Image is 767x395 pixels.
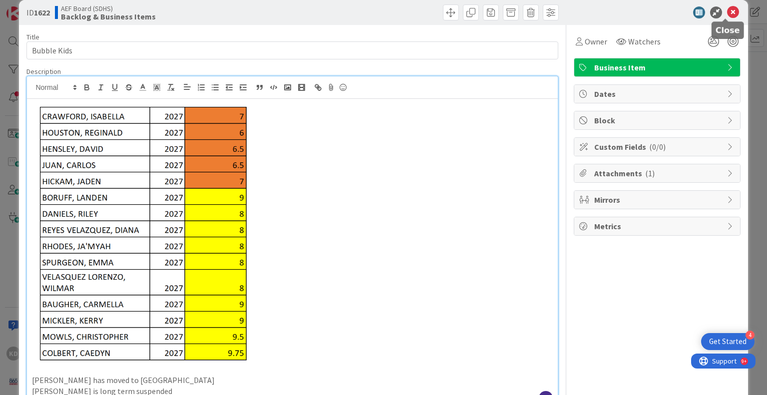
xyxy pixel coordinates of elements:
[26,32,39,41] label: Title
[26,67,61,76] span: Description
[34,7,50,17] b: 1622
[594,141,722,153] span: Custom Fields
[701,333,755,350] div: Open Get Started checklist, remaining modules: 4
[32,101,259,363] img: image.png
[594,220,722,232] span: Metrics
[594,61,722,73] span: Business Item
[709,337,747,347] div: Get Started
[26,41,558,59] input: type card name here...
[645,168,655,178] span: ( 1 )
[50,4,55,12] div: 9+
[585,35,607,47] span: Owner
[594,114,722,126] span: Block
[746,331,755,340] div: 4
[594,194,722,206] span: Mirrors
[26,6,50,18] span: ID
[594,167,722,179] span: Attachments
[716,25,740,35] h5: Close
[21,1,45,13] span: Support
[61,12,156,20] b: Backlog & Business Items
[61,4,156,12] span: AEF Board (SDHS)
[32,375,552,386] p: [PERSON_NAME] has moved to [GEOGRAPHIC_DATA]
[628,35,661,47] span: Watchers
[649,142,666,152] span: ( 0/0 )
[594,88,722,100] span: Dates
